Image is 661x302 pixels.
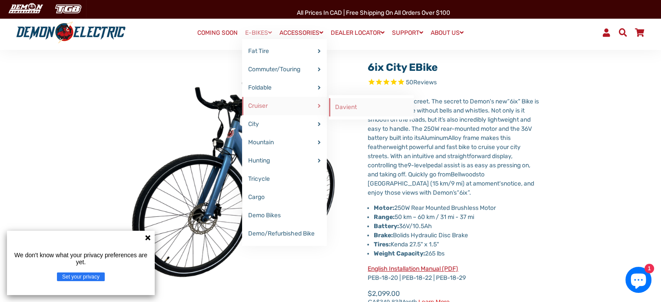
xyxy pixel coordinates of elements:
[57,272,105,281] button: Set your privacy
[421,134,448,142] span: Aluminum
[374,222,541,231] li: 36V/10.5Ah
[50,2,86,16] img: TGB Canada
[4,2,46,16] img: Demon Electric
[368,98,507,105] span: Simple, sleek, discreet. The secret to Demon's new
[242,42,327,60] a: Fat Tire
[368,116,532,142] span: s also incredibly lightweight and easy to handle. The 250W rear-mounted motor and the 36V battery...
[469,189,471,196] span: .
[374,203,541,212] li: 250W Rear Mounted Brushless Motor
[242,225,327,243] a: Demo/Refurbished Bike
[507,98,510,105] span: “
[242,206,327,225] a: Demo Bikes
[374,231,541,240] li: Bolids Hydraulic Disc Brake
[451,171,479,178] span: Bellwoods
[374,241,391,248] strong: Tires:
[368,61,438,73] a: 6ix City eBike
[13,21,129,44] img: Demon Electric logo
[453,189,454,196] span: ’
[459,189,468,196] span: 6ix
[408,162,427,169] span: 9-level
[328,27,388,39] a: DEALER LOCATOR
[413,79,437,86] span: Reviews
[368,107,525,123] span: s an E-bike without bells and whistles. Not only is it smooth on the roads, but it
[374,250,425,257] strong: Weight Capacity:
[368,264,541,282] p: PEB-18-20 | PEB-18-22 | PEB-18-29
[242,115,327,133] a: City
[242,152,327,170] a: Hunting
[242,97,327,115] a: Cruiser
[242,133,327,152] a: Mountain
[374,232,393,239] strong: Brake:
[368,265,458,272] a: English Installation Manual (PDF)
[457,189,459,196] span: “
[389,27,426,39] a: SUPPORT
[297,9,450,17] span: All Prices in CAD | Free shipping on all orders over $100
[374,249,541,258] li: 265 lbs
[454,189,457,196] span: s
[442,116,442,123] span: ’
[368,78,541,88] span: Rated 4.8 out of 5 stars 50 reviews
[242,60,327,79] a: Commuter/Touring
[10,252,151,265] p: We don't know what your privacy preferences are yet.
[468,189,469,196] span: ”
[374,212,541,222] li: 50 km – 60 km / 31 mi - 37 mi
[476,180,504,187] span: moment's
[374,204,394,212] strong: Motor:
[374,213,395,221] strong: Range:
[242,79,327,97] a: Foldable
[276,27,326,39] a: ACCESSORIES
[406,79,437,86] span: 50 reviews
[374,240,541,249] li: Kenda 27.5" x 1.5"
[242,27,275,39] a: E-BIKES
[428,27,467,39] a: ABOUT US
[329,98,414,116] a: Davient
[368,162,530,178] span: pedal assist is as easy as pressing on, and taking off. Quickly go from
[194,27,241,39] a: COMING SOON
[242,170,327,188] a: Tricycle
[623,267,654,295] inbox-online-store-chat: Shopify online store chat
[374,222,399,230] strong: Battery:
[242,188,327,206] a: Cargo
